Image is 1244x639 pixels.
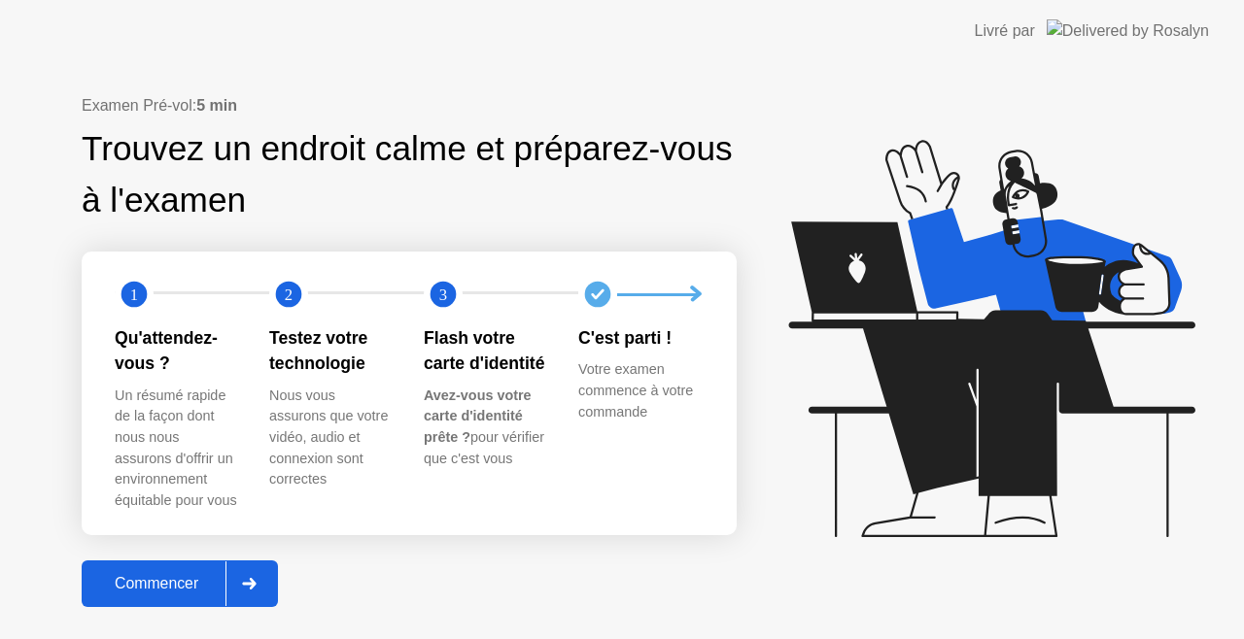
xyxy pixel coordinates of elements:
[130,286,138,304] text: 1
[269,386,393,490] div: Nous vous assurons que votre vidéo, audio et connexion sont correctes
[424,387,532,445] b: Avez-vous votre carte d'identité prête ?
[424,325,547,377] div: Flash votre carte d'identité
[87,575,225,592] div: Commencer
[578,359,702,422] div: Votre examen commence à votre commande
[578,325,702,351] div: C'est parti !
[82,123,737,226] div: Trouvez un endroit calme et préparez-vous à l'examen
[424,386,547,469] div: pour vérifier que c'est vous
[196,97,237,114] b: 5 min
[82,94,737,118] div: Examen Pré-vol:
[1047,19,1209,42] img: Delivered by Rosalyn
[115,386,238,512] div: Un résumé rapide de la façon dont nous nous assurons d'offrir un environnement équitable pour vous
[285,286,293,304] text: 2
[82,560,278,607] button: Commencer
[975,19,1035,43] div: Livré par
[115,325,238,377] div: Qu'attendez-vous ?
[269,325,393,377] div: Testez votre technologie
[439,286,447,304] text: 3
